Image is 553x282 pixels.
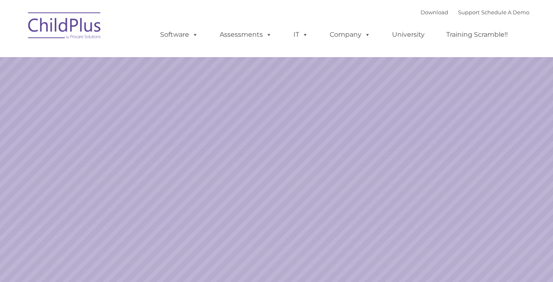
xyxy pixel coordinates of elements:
a: University [384,27,433,43]
a: Download [421,9,448,16]
a: Support [458,9,480,16]
a: Training Scramble!! [438,27,516,43]
a: IT [285,27,316,43]
a: Company [322,27,379,43]
a: Assessments [212,27,280,43]
a: Schedule A Demo [481,9,529,16]
img: ChildPlus by Procare Solutions [24,7,106,47]
a: Software [152,27,206,43]
font: | [421,9,529,16]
